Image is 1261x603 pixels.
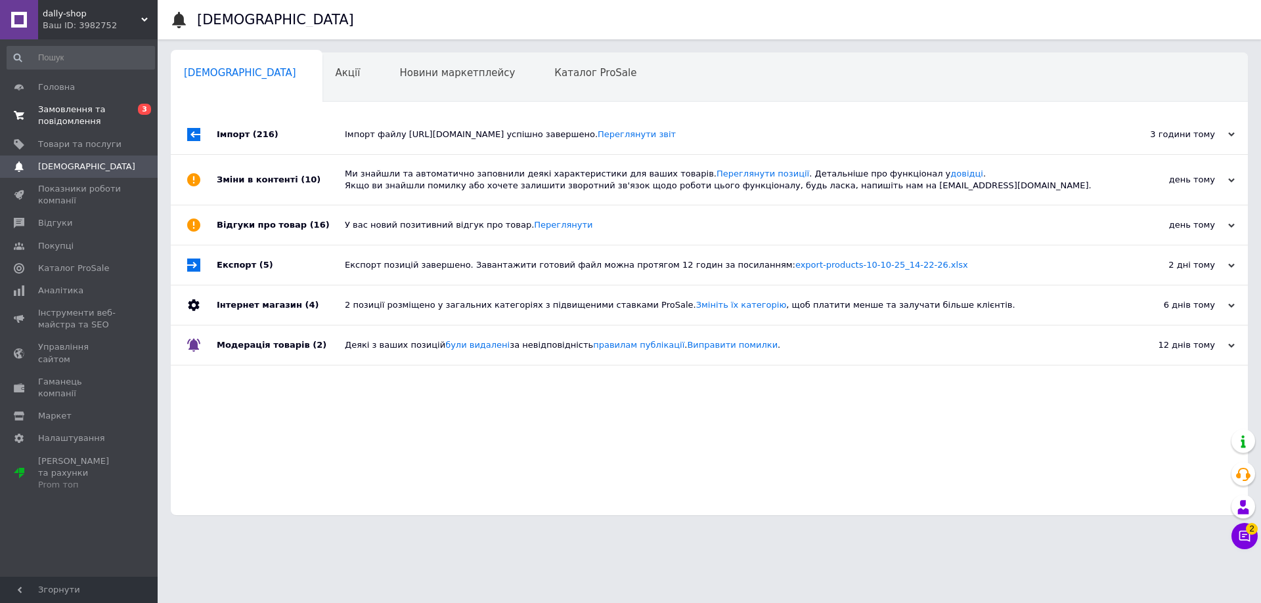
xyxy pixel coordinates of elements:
span: Інструменти веб-майстра та SEO [38,307,122,331]
a: правилам публікації [593,340,684,350]
div: Модерація товарів [217,325,345,365]
a: Змініть їх категорію [696,300,787,310]
span: Новини маркетплейсу [399,67,515,79]
span: (5) [259,260,273,270]
div: Імпорт файлу [URL][DOMAIN_NAME] успішно завершено. [345,129,1103,140]
span: Гаманець компанії [38,376,122,400]
span: Головна [38,81,75,93]
div: Деякі з ваших позицій за невідповідність . . [345,339,1103,351]
span: 3 [138,104,151,115]
span: [PERSON_NAME] та рахунки [38,455,122,491]
h1: [DEMOGRAPHIC_DATA] [197,12,354,28]
div: Інтернет магазин [217,285,345,325]
a: були видалені [445,340,510,350]
a: Переглянути звіт [598,129,676,139]
span: Товари та послуги [38,138,122,150]
div: У вас новий позитивний відгук про товар. [345,219,1103,231]
span: Акції [336,67,361,79]
div: Ваш ID: 3982752 [43,20,158,31]
div: день тому [1103,174,1235,186]
span: Замовлення та повідомлення [38,104,122,127]
span: Аналітика [38,285,83,297]
div: Імпорт [217,115,345,154]
a: Виправити помилки [687,340,778,350]
div: Prom топ [38,479,122,491]
span: Покупці [38,240,74,252]
span: Управління сайтом [38,341,122,365]
span: Відгуки [38,217,72,229]
a: довідці [950,169,983,178]
div: Експорт позицій завершено. Завантажити готовий файл можна протягом 12 годин за посиланням: [345,259,1103,271]
span: Маркет [38,410,72,422]
div: Експорт [217,245,345,285]
span: Каталог ProSale [554,67,636,79]
span: dally-shop [43,8,141,20]
button: Чат з покупцем2 [1231,523,1258,549]
div: Відгуки про товар [217,205,345,245]
span: (16) [310,220,330,230]
span: Каталог ProSale [38,262,109,274]
input: Пошук [7,46,155,70]
a: export-products-10-10-25_14-22-26.xlsx [795,260,968,270]
a: Переглянути [534,220,592,230]
span: [DEMOGRAPHIC_DATA] [38,161,135,173]
div: 12 днів тому [1103,339,1235,351]
span: (2) [313,340,326,350]
div: 6 днів тому [1103,299,1235,311]
span: [DEMOGRAPHIC_DATA] [184,67,296,79]
span: Показники роботи компанії [38,183,122,207]
div: день тому [1103,219,1235,231]
div: Зміни в контенті [217,155,345,205]
span: (10) [301,175,321,184]
div: 3 години тому [1103,129,1235,140]
span: (216) [253,129,278,139]
span: (4) [305,300,319,310]
span: Налаштування [38,432,105,444]
div: 2 позиції розміщено у загальних категоріях з підвищеними ставками ProSale. , щоб платити менше та... [345,299,1103,311]
div: Ми знайшли та автоматично заповнили деякі характеристики для ваших товарів. . Детальніше про функ... [345,168,1103,192]
span: 2 [1246,523,1258,535]
div: 2 дні тому [1103,259,1235,271]
a: Переглянути позиції [717,169,809,178]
